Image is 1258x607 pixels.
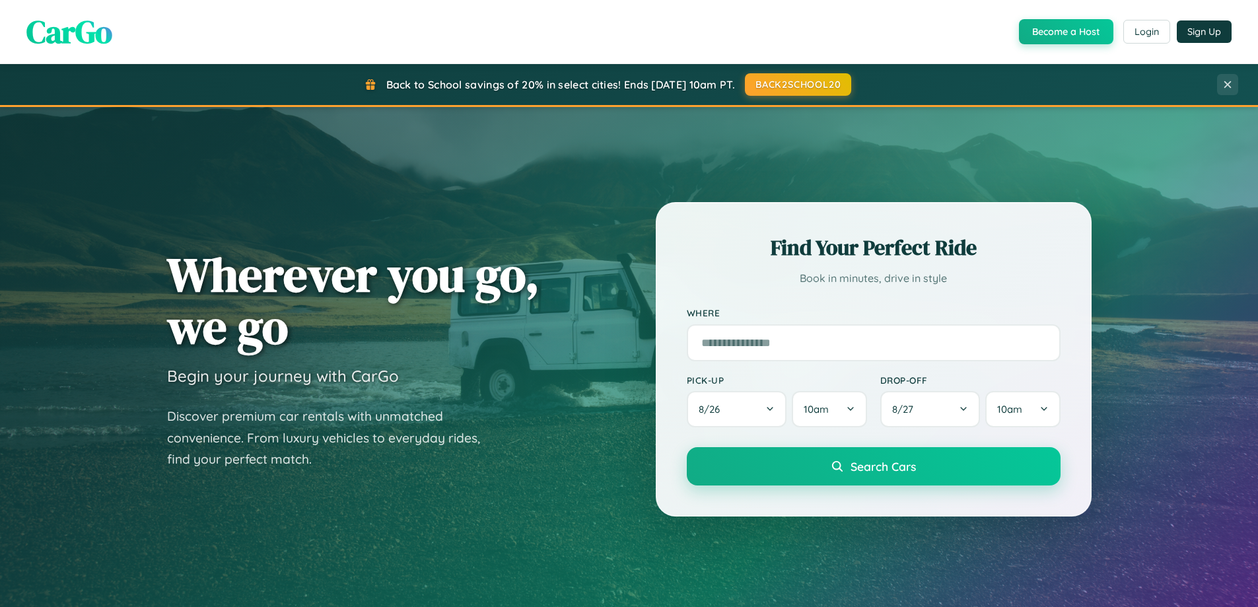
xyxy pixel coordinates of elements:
label: Drop-off [880,375,1061,386]
button: BACK2SCHOOL20 [745,73,851,96]
span: CarGo [26,10,112,54]
h1: Wherever you go, we go [167,248,540,353]
h3: Begin your journey with CarGo [167,366,399,386]
button: Sign Up [1177,20,1232,43]
p: Book in minutes, drive in style [687,269,1061,288]
span: 10am [997,403,1022,415]
span: Search Cars [851,459,916,474]
button: 8/27 [880,391,981,427]
p: Discover premium car rentals with unmatched convenience. From luxury vehicles to everyday rides, ... [167,406,497,470]
span: 8 / 26 [699,403,726,415]
button: Login [1123,20,1170,44]
label: Pick-up [687,375,867,386]
span: 8 / 27 [892,403,920,415]
label: Where [687,308,1061,319]
button: 8/26 [687,391,787,427]
button: 10am [792,391,866,427]
span: 10am [804,403,829,415]
button: 10am [985,391,1060,427]
span: Back to School savings of 20% in select cities! Ends [DATE] 10am PT. [386,78,735,91]
h2: Find Your Perfect Ride [687,233,1061,262]
button: Search Cars [687,447,1061,485]
button: Become a Host [1019,19,1113,44]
